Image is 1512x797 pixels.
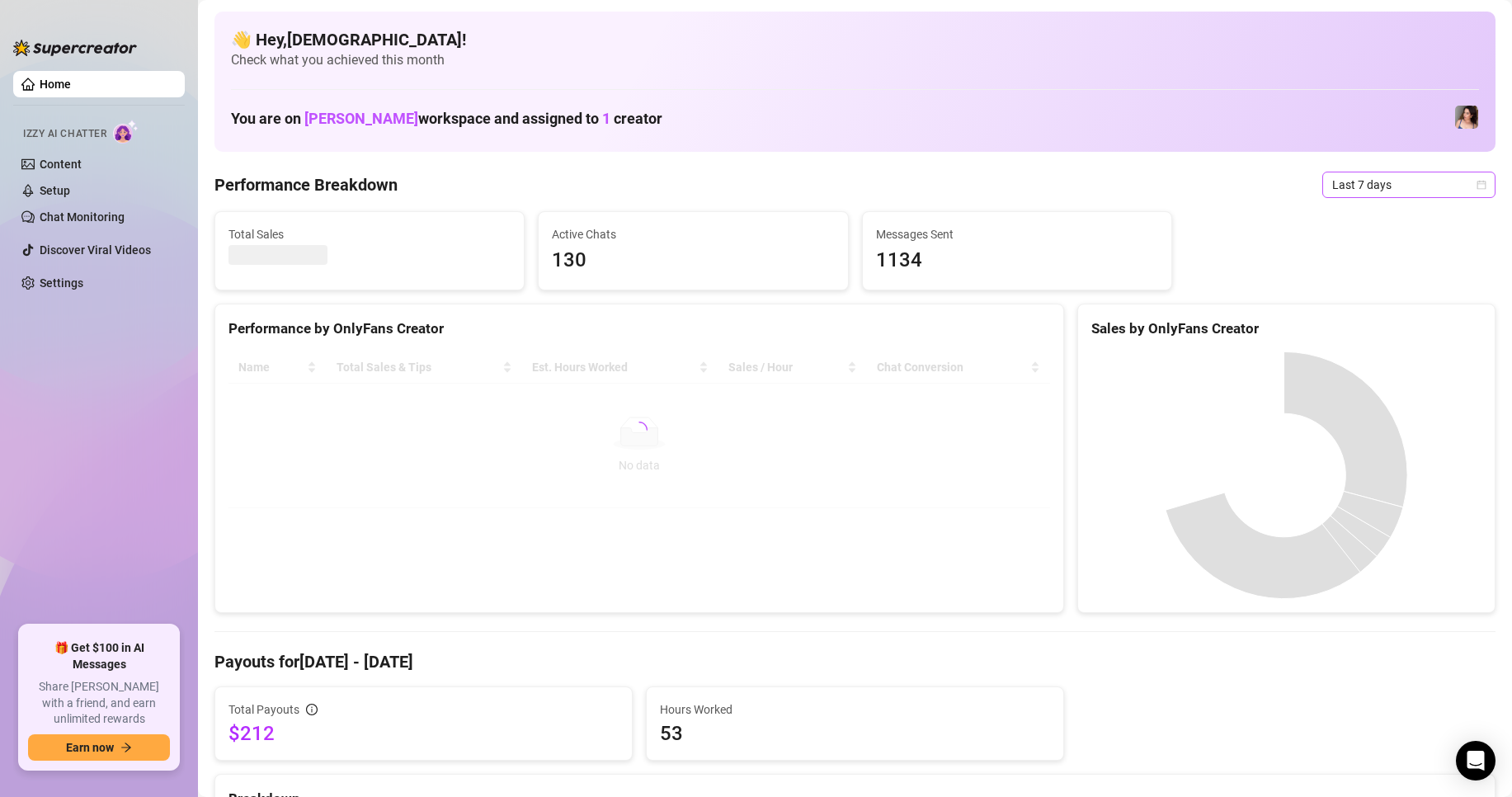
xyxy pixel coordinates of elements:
[552,225,834,243] span: Active Chats
[876,245,1158,276] span: 1134
[660,720,1050,747] span: 53
[602,110,610,127] span: 1
[40,276,83,290] a: Settings
[40,210,125,224] a: Chat Monitoring
[306,704,318,715] span: info-circle
[28,679,170,728] span: Share [PERSON_NAME] with a friend, and earn unlimited rewards
[228,225,511,243] span: Total Sales
[231,51,1479,69] span: Check what you achieved this month
[660,700,1050,719] span: Hours Worked
[120,742,132,753] span: arrow-right
[228,318,1050,340] div: Performance by OnlyFans Creator
[552,245,834,276] span: 130
[231,28,1479,51] h4: 👋 Hey, [DEMOGRAPHIC_DATA] !
[1456,741,1496,780] div: Open Intercom Messenger
[228,700,299,719] span: Total Payouts
[1091,318,1481,340] div: Sales by OnlyFans Creator
[28,640,170,672] span: 🎁 Get $100 in AI Messages
[231,110,662,128] h1: You are on workspace and assigned to creator
[13,40,137,56] img: logo-BBDzfeDw.svg
[1455,106,1478,129] img: Lauren
[40,184,70,197] a: Setup
[28,734,170,761] button: Earn nowarrow-right
[1477,180,1486,190] span: calendar
[66,741,114,754] span: Earn now
[23,126,106,142] span: Izzy AI Chatter
[214,173,398,196] h4: Performance Breakdown
[113,120,139,144] img: AI Chatter
[304,110,418,127] span: [PERSON_NAME]
[40,158,82,171] a: Content
[876,225,1158,243] span: Messages Sent
[1332,172,1486,197] span: Last 7 days
[628,418,651,441] span: loading
[40,243,151,257] a: Discover Viral Videos
[40,78,71,91] a: Home
[228,720,619,747] span: $212
[214,650,1496,673] h4: Payouts for [DATE] - [DATE]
